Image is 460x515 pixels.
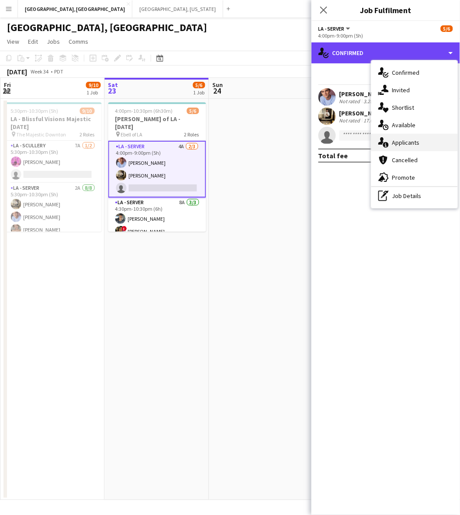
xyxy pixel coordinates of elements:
[4,81,11,89] span: Fri
[371,134,458,151] div: Applicants
[362,98,380,104] div: 3.28mi
[7,67,27,76] div: [DATE]
[29,68,51,75] span: Week 34
[7,38,19,45] span: View
[65,36,92,47] a: Comms
[194,89,205,96] div: 1 Job
[211,86,223,96] span: 24
[108,198,206,253] app-card-role: LA - Server8A3/34:30pm-10:30pm (6h)[PERSON_NAME]![PERSON_NAME]
[47,38,60,45] span: Jobs
[371,151,458,169] div: Cancelled
[108,81,118,89] span: Sat
[80,108,95,114] span: 9/10
[339,117,362,124] div: Not rated
[371,81,458,99] div: Invited
[441,25,453,32] span: 5/6
[11,108,59,114] span: 5:30pm-10:30pm (5h)
[108,102,206,232] app-job-card: 4:00pm-10:30pm (6h30m)5/6[PERSON_NAME] of LA - [DATE] Ebell of LA2 RolesLA - Server4A2/34:00pm-9:...
[371,99,458,116] div: Shortlist
[4,141,102,183] app-card-role: LA - Scullery7A1/25:30pm-10:30pm (5h)[PERSON_NAME]
[107,86,118,96] span: 23
[43,36,63,47] a: Jobs
[86,89,100,96] div: 1 Job
[108,141,206,198] app-card-role: LA - Server4A2/34:00pm-9:00pm (5h)[PERSON_NAME][PERSON_NAME]
[187,108,199,114] span: 5/6
[371,187,458,205] div: Job Details
[86,82,101,88] span: 9/10
[3,36,23,47] a: View
[318,25,345,32] span: LA - Server
[339,90,386,98] div: [PERSON_NAME]
[311,42,460,63] div: Confirmed
[69,38,88,45] span: Comms
[339,98,362,104] div: Not rated
[17,131,66,138] span: The Majestic Downton
[318,151,348,160] div: Total fee
[4,102,102,232] app-job-card: 5:30pm-10:30pm (5h)9/10LA - Blissful Visions Majestic [DATE] The Majestic Downton2 RolesLA - Scul...
[3,86,11,96] span: 22
[80,131,95,138] span: 2 Roles
[362,117,383,124] div: 17.64mi
[115,108,173,114] span: 4:00pm-10:30pm (6h30m)
[318,32,453,39] div: 4:00pm-9:00pm (5h)
[184,131,199,138] span: 2 Roles
[121,131,143,138] span: Ebell of LA
[24,36,42,47] a: Edit
[4,183,102,302] app-card-role: LA - Server2A8/85:30pm-10:30pm (5h)[PERSON_NAME][PERSON_NAME][PERSON_NAME]
[28,38,38,45] span: Edit
[371,169,458,186] div: Promote
[122,226,127,231] span: !
[4,115,102,131] h3: LA - Blissful Visions Majestic [DATE]
[54,68,63,75] div: PDT
[371,64,458,81] div: Confirmed
[339,109,386,117] div: [PERSON_NAME]
[18,0,132,17] button: [GEOGRAPHIC_DATA], [GEOGRAPHIC_DATA]
[7,21,207,34] h1: [GEOGRAPHIC_DATA], [GEOGRAPHIC_DATA]
[213,81,223,89] span: Sun
[371,116,458,134] div: Available
[108,115,206,131] h3: [PERSON_NAME] of LA - [DATE]
[193,82,205,88] span: 5/6
[311,4,460,16] h3: Job Fulfilment
[318,25,352,32] button: LA - Server
[132,0,223,17] button: [GEOGRAPHIC_DATA], [US_STATE]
